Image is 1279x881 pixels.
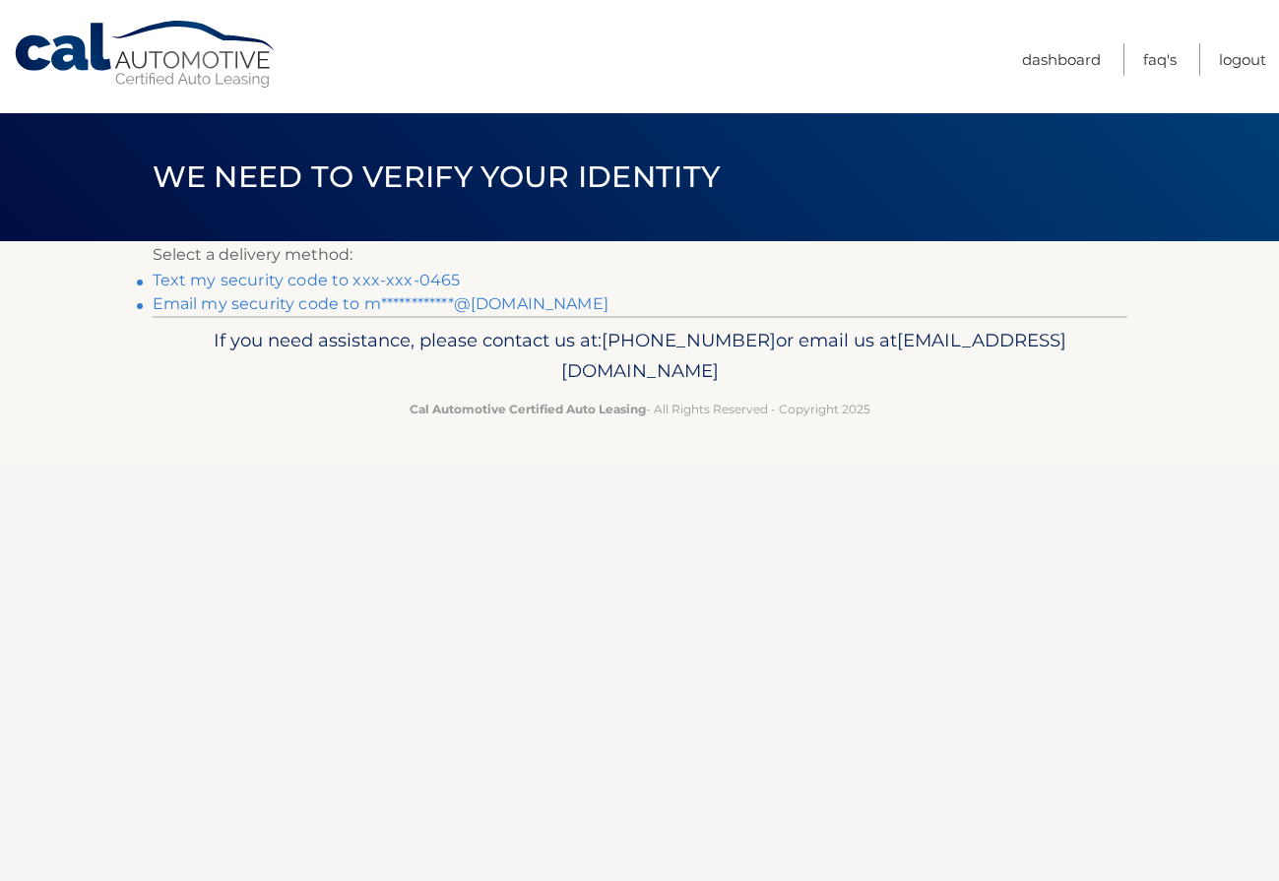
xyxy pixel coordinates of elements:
[1219,43,1266,76] a: Logout
[153,241,1127,269] p: Select a delivery method:
[153,271,461,289] a: Text my security code to xxx-xxx-0465
[602,329,776,351] span: [PHONE_NUMBER]
[1022,43,1101,76] a: Dashboard
[153,158,721,195] span: We need to verify your identity
[1143,43,1177,76] a: FAQ's
[13,20,279,90] a: Cal Automotive
[165,325,1115,388] p: If you need assistance, please contact us at: or email us at
[410,402,646,416] strong: Cal Automotive Certified Auto Leasing
[165,399,1115,419] p: - All Rights Reserved - Copyright 2025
